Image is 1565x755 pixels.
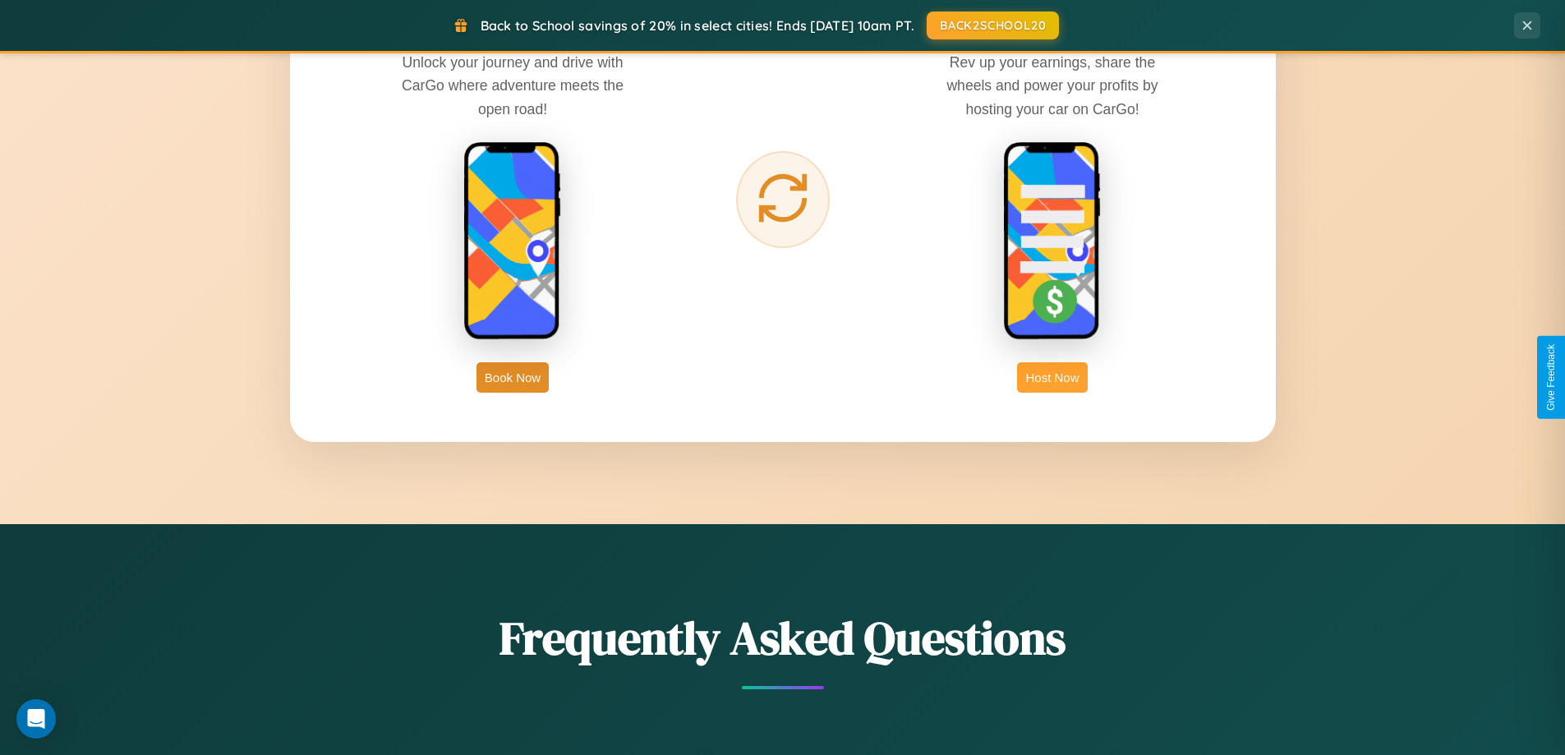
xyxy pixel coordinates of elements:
[290,606,1276,670] h2: Frequently Asked Questions
[476,362,549,393] button: Book Now
[1017,362,1087,393] button: Host Now
[1545,344,1557,411] div: Give Feedback
[1003,141,1102,342] img: host phone
[481,17,914,34] span: Back to School savings of 20% in select cities! Ends [DATE] 10am PT.
[463,141,562,342] img: rent phone
[16,699,56,739] div: Open Intercom Messenger
[927,12,1059,39] button: BACK2SCHOOL20
[929,51,1176,120] p: Rev up your earnings, share the wheels and power your profits by hosting your car on CarGo!
[389,51,636,120] p: Unlock your journey and drive with CarGo where adventure meets the open road!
